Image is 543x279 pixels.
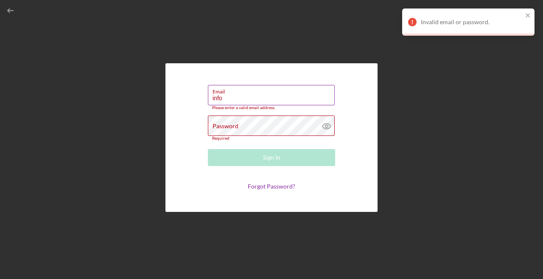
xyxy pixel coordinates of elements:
[421,19,523,25] div: Invalid email or password.
[213,123,238,130] label: Password
[208,149,335,166] button: Sign In
[208,136,335,141] div: Required
[213,85,335,95] label: Email
[208,105,335,110] div: Please enter a valid email address.
[263,149,280,166] div: Sign In
[248,183,295,190] a: Forgot Password?
[525,12,531,20] button: close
